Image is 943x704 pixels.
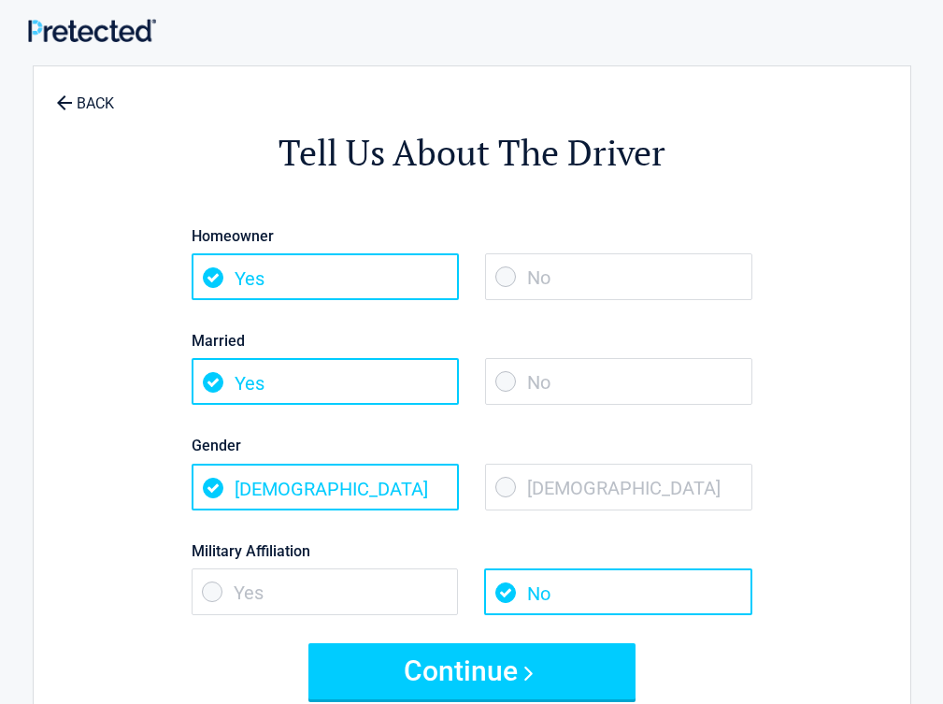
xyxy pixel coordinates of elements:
a: BACK [52,79,118,111]
label: Military Affiliation [192,539,752,564]
span: No [484,568,751,615]
span: [DEMOGRAPHIC_DATA] [485,464,752,510]
span: No [485,253,752,300]
h2: Tell Us About The Driver [136,129,807,177]
label: Gender [192,433,752,458]
img: Main Logo [28,19,156,42]
span: Yes [192,358,459,405]
button: Continue [308,643,636,699]
label: Married [192,328,752,353]
span: No [485,358,752,405]
label: Homeowner [192,223,752,249]
span: [DEMOGRAPHIC_DATA] [192,464,459,510]
span: Yes [192,568,459,615]
span: Yes [192,253,459,300]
